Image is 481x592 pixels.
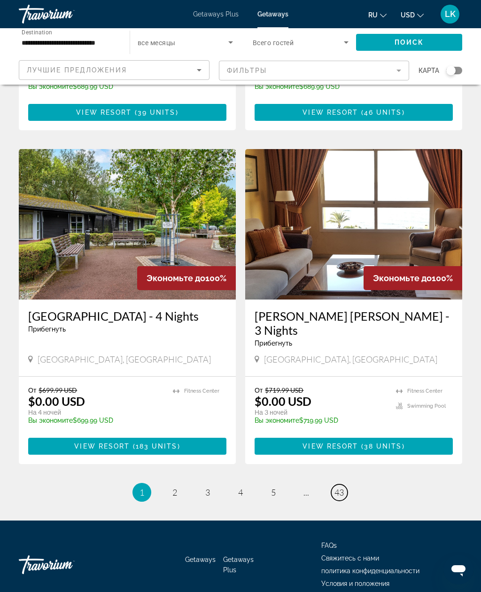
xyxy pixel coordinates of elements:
button: Change currency [401,8,424,22]
p: $699.99 USD [28,417,163,424]
button: Filter [219,60,410,81]
span: ( ) [132,109,178,116]
p: $689.99 USD [255,83,393,90]
span: Экономьте до [147,273,205,283]
span: Destination [22,29,52,35]
span: Вы экономите [255,83,299,90]
p: $719.99 USD [255,417,387,424]
a: Getaways Plus [193,10,239,18]
button: View Resort(38 units) [255,438,453,455]
span: Лучшие предложения [27,66,127,74]
a: [PERSON_NAME] [PERSON_NAME] - 3 Nights [255,309,453,337]
a: политика конфиденциальности [321,567,419,575]
span: карта [419,64,439,77]
span: [GEOGRAPHIC_DATA], [GEOGRAPHIC_DATA] [38,354,211,364]
span: 43 [334,487,344,497]
span: View Resort [74,442,130,450]
div: 100% [137,266,236,290]
span: ( ) [358,109,404,116]
span: ( ) [358,442,404,450]
span: Экономьте до [373,273,432,283]
span: View Resort [76,109,132,116]
span: 2 [172,487,177,497]
button: User Menu [438,4,462,24]
button: View Resort(46 units) [255,104,453,121]
button: Поиск [356,34,462,51]
span: 1 [140,487,144,497]
span: все месяцы [138,39,175,47]
a: Getaways Plus [223,556,254,574]
p: $0.00 USD [255,394,311,408]
span: Поиск [395,39,424,46]
button: View Resort(39 units) [28,104,226,121]
mat-select: Sort by [27,64,202,76]
div: 100% [364,266,462,290]
button: Change language [368,8,387,22]
span: 5 [271,487,276,497]
img: 1857E01X.jpg [19,149,236,300]
span: Прибегнуть [28,325,66,333]
a: Getaways [185,556,216,563]
span: View Resort [303,442,358,450]
span: От [255,386,263,394]
nav: Pagination [19,483,462,502]
img: 1689I01X.jpg [245,149,462,300]
span: 3 [205,487,210,497]
span: USD [401,11,415,19]
span: Fitness Center [184,388,219,394]
span: 183 units [136,442,178,450]
a: [GEOGRAPHIC_DATA] - 4 Nights [28,309,226,323]
span: 39 units [138,109,176,116]
p: $0.00 USD [28,394,85,408]
span: $699.99 USD [39,386,77,394]
span: 46 units [364,109,402,116]
span: Вы экономите [28,83,73,90]
span: Swimming Pool [407,403,446,409]
span: Fitness Center [407,388,442,394]
a: Getaways [257,10,288,18]
span: View Resort [303,109,358,116]
span: ... [303,487,309,497]
span: 38 units [364,442,402,450]
span: Прибегнуть [255,339,292,347]
a: FAQs [321,542,337,549]
span: Вы экономите [28,417,73,424]
a: Travorium [19,2,113,26]
span: Вы экономите [255,417,299,424]
p: $689.99 USD [28,83,163,90]
a: Свяжитесь с нами [321,554,379,562]
span: $719.99 USD [265,386,303,394]
a: Travorium [19,551,113,579]
span: ru [368,11,378,19]
span: Всего гостей [253,39,294,47]
p: На 3 ночей [255,408,387,417]
span: LK [445,9,456,19]
span: ( ) [130,442,180,450]
span: От [28,386,36,394]
button: View Resort(183 units) [28,438,226,455]
a: Условия и положения [321,580,389,587]
p: На 4 ночей [28,408,163,417]
span: 4 [238,487,243,497]
span: [GEOGRAPHIC_DATA], [GEOGRAPHIC_DATA] [264,354,437,364]
iframe: Кнопка для запуску вікна повідомлень [443,554,473,584]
